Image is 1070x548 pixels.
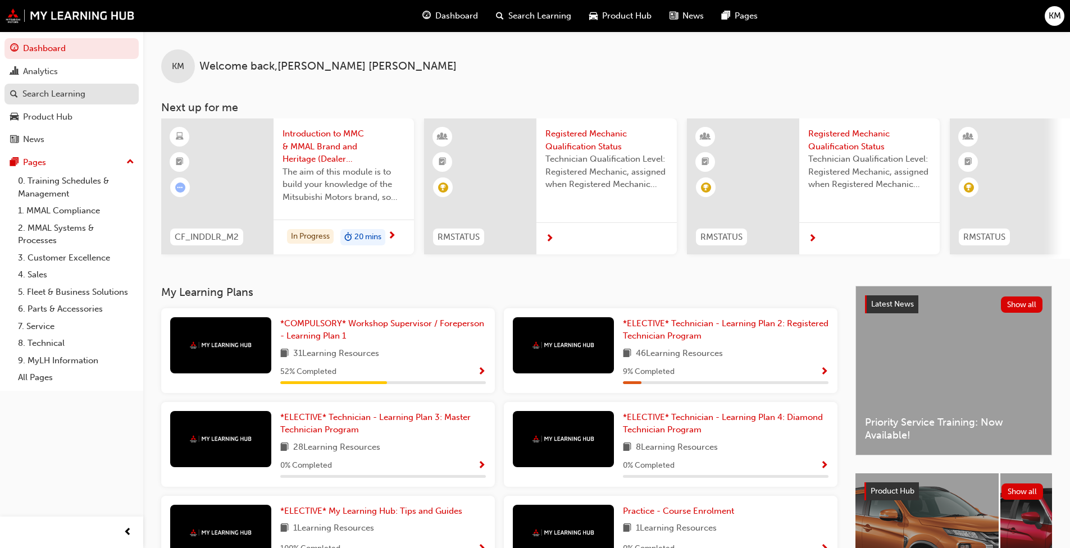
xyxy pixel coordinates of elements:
span: 46 Learning Resources [636,347,723,361]
span: Priority Service Training: Now Available! [865,416,1042,441]
span: search-icon [10,89,18,99]
a: 5. Fleet & Business Solutions [13,284,139,301]
a: 4. Sales [13,266,139,284]
span: book-icon [623,347,631,361]
span: *ELECTIVE* Technician - Learning Plan 2: Registered Technician Program [623,318,828,341]
a: RMSTATUSRegistered Mechanic Qualification StatusTechnician Qualification Level: Registered Mechan... [424,118,677,254]
span: *COMPULSORY* Workshop Supervisor / Foreperson - Learning Plan 1 [280,318,484,341]
span: learningRecordVerb_ACHIEVE-icon [701,182,711,193]
span: guage-icon [422,9,431,23]
span: learningRecordVerb_ACHIEVE-icon [438,182,448,193]
span: 0 % Completed [623,459,675,472]
a: 2. MMAL Systems & Processes [13,220,139,249]
span: The aim of this module is to build your knowledge of the Mitsubishi Motors brand, so you can demo... [283,166,405,204]
h3: Next up for me [143,101,1070,114]
span: Technician Qualification Level: Registered Mechanic, assigned when Registered Mechanic modules ha... [808,153,931,191]
button: Show Progress [820,459,828,473]
button: Show Progress [820,365,828,379]
button: Show Progress [477,365,486,379]
a: All Pages [13,369,139,386]
a: 7. Service [13,318,139,335]
span: Search Learning [508,10,571,22]
a: 0. Training Schedules & Management [13,172,139,202]
a: *ELECTIVE* My Learning Hub: Tips and Guides [280,505,467,518]
img: mmal [532,529,594,536]
a: *COMPULSORY* Workshop Supervisor / Foreperson - Learning Plan 1 [280,317,486,342]
button: Pages [4,152,139,173]
span: 8 Learning Resources [636,441,718,455]
span: book-icon [623,441,631,455]
img: mmal [532,435,594,442]
span: Welcome back , [PERSON_NAME] [PERSON_NAME] [199,60,457,73]
img: mmal [532,341,594,349]
a: Dashboard [4,38,139,59]
span: book-icon [280,522,289,536]
button: Show all [1001,296,1043,313]
a: 8. Technical [13,335,139,352]
span: search-icon [496,9,504,23]
a: CF_INDDLR_M2Introduction to MMC & MMAL Brand and Heritage (Dealer Induction)The aim of this modul... [161,118,414,254]
a: Search Learning [4,84,139,104]
div: Search Learning [22,88,85,101]
span: 52 % Completed [280,366,336,378]
span: *ELECTIVE* My Learning Hub: Tips and Guides [280,506,462,516]
span: booktick-icon [702,155,709,170]
span: learningRecordVerb_ATTEMPT-icon [175,182,185,193]
span: learningResourceType_ELEARNING-icon [176,130,184,144]
span: Latest News [871,299,914,309]
span: car-icon [589,9,598,23]
span: Product Hub [602,10,652,22]
a: 9. MyLH Information [13,352,139,369]
span: learningRecordVerb_ACHIEVE-icon [964,182,974,193]
span: Product Hub [871,486,914,496]
a: car-iconProduct Hub [580,4,661,28]
a: 1. MMAL Compliance [13,202,139,220]
span: Show Progress [820,367,828,377]
span: duration-icon [344,230,352,245]
a: RMSTATUSRegistered Mechanic Qualification StatusTechnician Qualification Level: Registered Mechan... [687,118,940,254]
span: 28 Learning Resources [293,441,380,455]
span: Registered Mechanic Qualification Status [808,127,931,153]
span: *ELECTIVE* Technician - Learning Plan 3: Master Technician Program [280,412,471,435]
span: RMSTATUS [438,231,480,244]
span: 9 % Completed [623,366,675,378]
span: prev-icon [124,526,132,540]
a: mmal [6,8,135,23]
span: KM [172,60,184,73]
span: car-icon [10,112,19,122]
a: *ELECTIVE* Technician - Learning Plan 4: Diamond Technician Program [623,411,828,436]
img: mmal [190,529,252,536]
a: guage-iconDashboard [413,4,487,28]
span: up-icon [126,155,134,170]
span: Show Progress [820,461,828,471]
span: Dashboard [435,10,478,22]
a: Latest NewsShow allPriority Service Training: Now Available! [855,286,1052,455]
button: DashboardAnalyticsSearch LearningProduct HubNews [4,36,139,152]
span: Show Progress [477,367,486,377]
span: booktick-icon [964,155,972,170]
div: Pages [23,156,46,169]
span: book-icon [280,441,289,455]
a: search-iconSearch Learning [487,4,580,28]
button: KM [1045,6,1064,26]
span: Show Progress [477,461,486,471]
span: Registered Mechanic Qualification Status [545,127,668,153]
h3: My Learning Plans [161,286,837,299]
span: next-icon [808,234,817,244]
span: guage-icon [10,44,19,54]
a: 3. Customer Excellence [13,249,139,267]
span: *ELECTIVE* Technician - Learning Plan 4: Diamond Technician Program [623,412,823,435]
span: Technician Qualification Level: Registered Mechanic, assigned when Registered Mechanic modules ha... [545,153,668,191]
button: Show all [1001,483,1044,500]
span: booktick-icon [176,155,184,170]
a: Product Hub [4,107,139,127]
span: news-icon [670,9,678,23]
span: RMSTATUS [700,231,743,244]
span: 31 Learning Resources [293,347,379,361]
span: next-icon [388,231,396,241]
span: 1 Learning Resources [636,522,717,536]
span: Pages [735,10,758,22]
a: *ELECTIVE* Technician - Learning Plan 2: Registered Technician Program [623,317,828,342]
span: pages-icon [10,158,19,168]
